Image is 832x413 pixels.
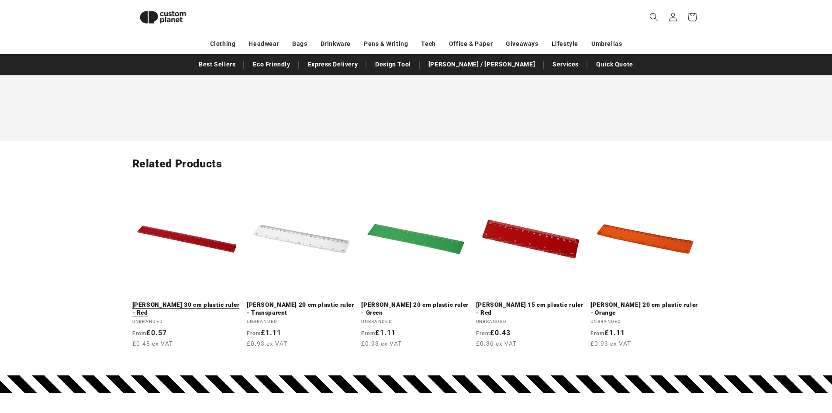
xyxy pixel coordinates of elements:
[321,36,351,52] a: Drinkware
[249,36,279,52] a: Headwear
[132,3,193,31] img: Custom Planet
[364,36,408,52] a: Pens & Writing
[449,36,493,52] a: Office & Paper
[371,57,415,72] a: Design Tool
[644,7,663,27] summary: Search
[132,301,242,316] a: [PERSON_NAME] 30 cm plastic ruler - Red
[292,36,307,52] a: Bags
[590,301,700,316] a: [PERSON_NAME] 20 cm plastic ruler - Orange
[424,57,539,72] a: [PERSON_NAME] / [PERSON_NAME]
[591,36,622,52] a: Umbrellas
[132,157,700,171] h2: Related Products
[249,57,294,72] a: Eco Friendly
[552,36,578,52] a: Lifestyle
[304,57,362,72] a: Express Delivery
[592,57,638,72] a: Quick Quote
[476,301,585,316] a: [PERSON_NAME] 15 cm plastic ruler - Red
[506,36,538,52] a: Giveaways
[194,57,240,72] a: Best Sellers
[548,57,583,72] a: Services
[247,301,356,316] a: [PERSON_NAME] 20 cm plastic ruler - Transparent
[361,301,470,316] a: [PERSON_NAME] 20 cm plastic ruler - Green
[686,319,832,413] iframe: Chat Widget
[421,36,435,52] a: Tech
[210,36,236,52] a: Clothing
